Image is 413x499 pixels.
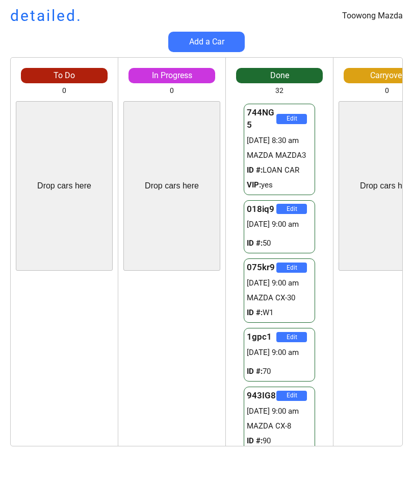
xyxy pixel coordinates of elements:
div: Toowong Mazda [342,10,403,21]
strong: ID #: [247,165,263,175]
div: MAZDA MAZDA3 [247,150,312,161]
div: yes [247,180,312,191]
strong: VIP: [247,180,261,189]
div: 0 [385,86,389,96]
div: 1gpc1 [247,331,276,343]
div: [DATE] 9:00 am [247,406,312,417]
div: 0 [170,86,174,96]
div: MAZDA CX-8 [247,421,312,432]
button: Edit [276,391,307,401]
div: [DATE] 9:00 am [247,278,312,289]
div: 0 [62,86,66,96]
strong: ID #: [247,308,263,317]
div: To Do [21,70,108,81]
button: Edit [276,204,307,214]
div: 744NG5 [247,107,276,131]
div: 018iq9 [247,203,276,216]
div: Done [236,70,323,81]
button: Edit [276,263,307,273]
div: W1 [247,307,312,318]
div: 50 [247,238,312,249]
div: In Progress [128,70,215,81]
div: 943IG8 [247,390,276,402]
div: [DATE] 9:00 am [247,219,312,230]
strong: ID #: [247,367,263,376]
div: MAZDA CX-30 [247,293,312,303]
h1: detailed. [10,5,82,27]
div: [DATE] 8:30 am [247,135,312,146]
button: Add a Car [168,32,245,52]
div: 70 [247,366,312,377]
div: Drop cars here [145,180,199,192]
strong: ID #: [247,239,263,248]
div: Drop cars here [37,180,91,192]
div: LOAN CAR [247,165,312,176]
strong: ID #: [247,436,263,445]
div: [DATE] 9:00 am [247,347,312,358]
button: Edit [276,114,307,124]
button: Edit [276,332,307,342]
div: 90 [247,436,312,446]
div: 32 [275,86,283,96]
div: 075kr9 [247,262,276,274]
